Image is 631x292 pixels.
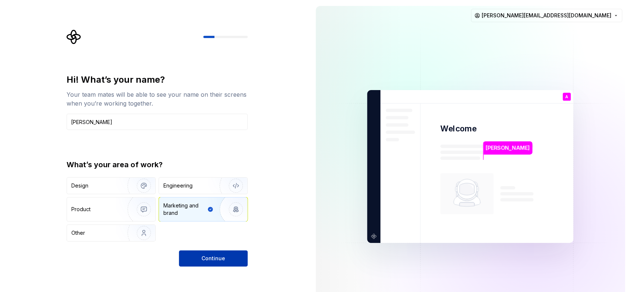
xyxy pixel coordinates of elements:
[67,30,81,44] svg: Supernova Logo
[201,255,225,262] span: Continue
[440,123,476,134] p: Welcome
[67,114,248,130] input: Han Solo
[71,182,88,189] div: Design
[67,159,248,170] div: What’s your area of work?
[471,9,622,22] button: [PERSON_NAME][EMAIL_ADDRESS][DOMAIN_NAME]
[163,202,206,217] div: Marketing and brand
[67,74,248,86] div: Hi! What’s your name?
[67,90,248,108] div: Your team mates will be able to see your name on their screens when you’re working together.
[486,144,530,152] p: [PERSON_NAME]
[482,12,611,19] span: [PERSON_NAME][EMAIL_ADDRESS][DOMAIN_NAME]
[565,95,568,99] p: A
[71,229,85,237] div: Other
[71,206,91,213] div: Product
[179,250,248,267] button: Continue
[163,182,193,189] div: Engineering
